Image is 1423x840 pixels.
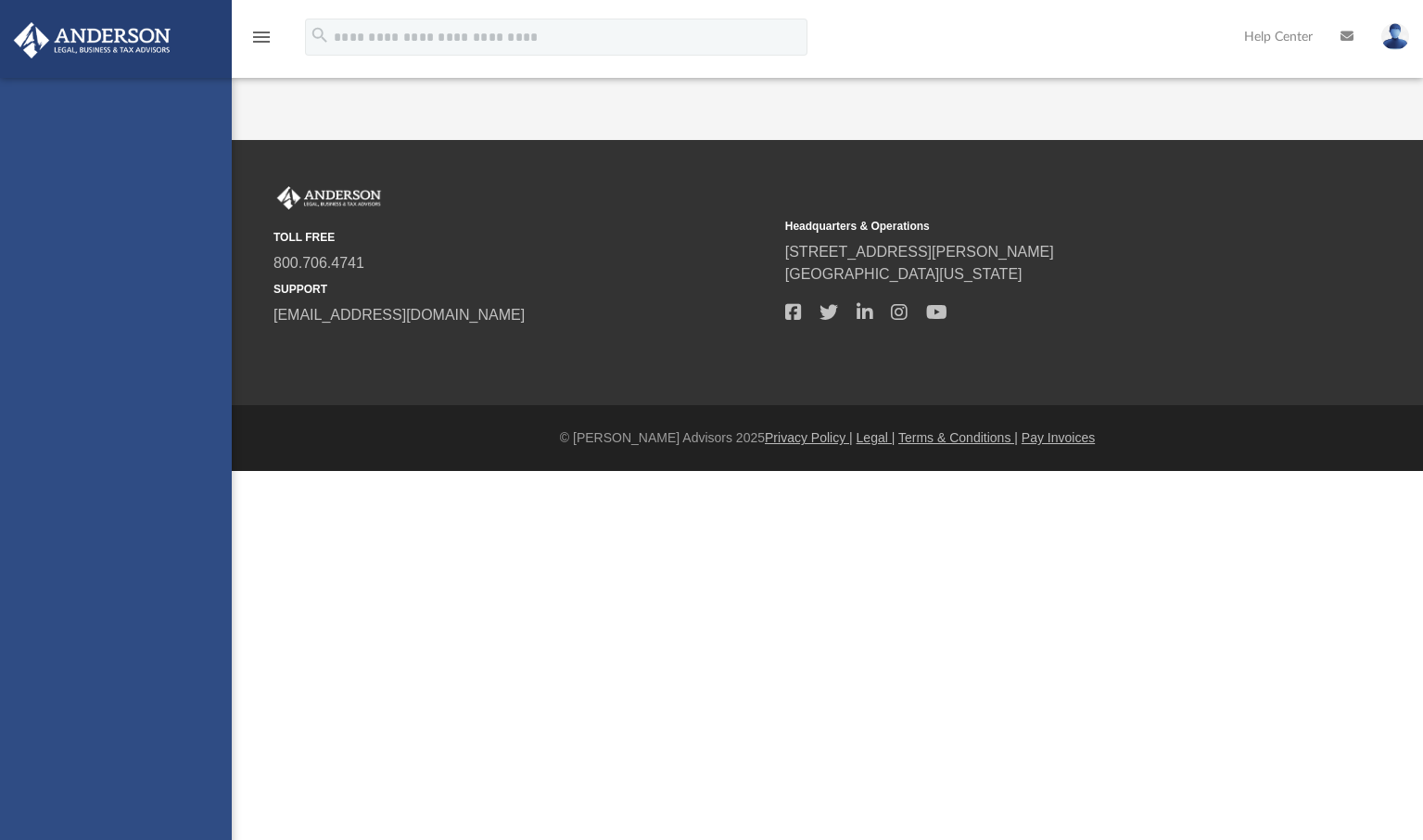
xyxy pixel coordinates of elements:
small: Headquarters & Operations [785,218,1284,235]
a: menu [250,35,273,48]
a: Terms & Conditions | [898,430,1018,445]
a: [GEOGRAPHIC_DATA][US_STATE] [785,266,1023,282]
a: Legal | [857,430,896,445]
small: TOLL FREE [273,229,772,246]
img: Anderson Advisors Platinum Portal [273,186,385,210]
div: © [PERSON_NAME] Advisors 2025 [232,428,1423,448]
a: Pay Invoices [1022,430,1095,445]
a: [STREET_ADDRESS][PERSON_NAME] [785,244,1054,260]
a: 800.706.4741 [273,255,364,271]
a: [EMAIL_ADDRESS][DOMAIN_NAME] [273,307,525,323]
img: Anderson Advisors Platinum Portal [8,22,176,58]
img: User Pic [1381,23,1409,50]
i: menu [250,26,273,48]
i: search [310,25,330,45]
a: Privacy Policy | [765,430,853,445]
small: SUPPORT [273,281,772,298]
